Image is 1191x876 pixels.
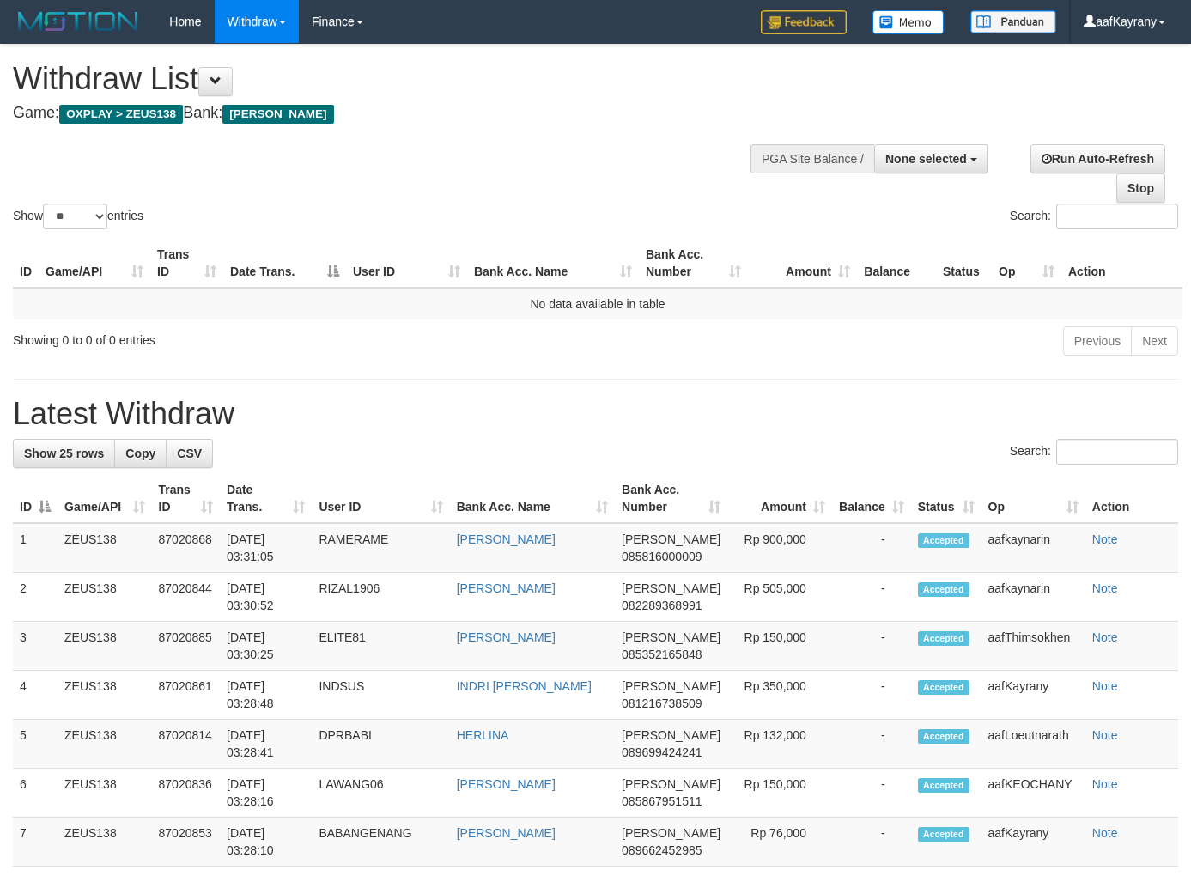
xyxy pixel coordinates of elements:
[748,239,857,288] th: Amount: activate to sort column ascending
[220,573,312,622] td: [DATE] 03:30:52
[1116,173,1165,203] a: Stop
[457,826,556,840] a: [PERSON_NAME]
[220,818,312,867] td: [DATE] 03:28:10
[58,671,152,720] td: ZEUS138
[832,720,911,769] td: -
[222,105,333,124] span: [PERSON_NAME]
[622,728,720,742] span: [PERSON_NAME]
[58,474,152,523] th: Game/API: activate to sort column ascending
[220,474,312,523] th: Date Trans.: activate to sort column ascending
[13,439,115,468] a: Show 25 rows
[1056,439,1178,465] input: Search:
[13,622,58,671] td: 3
[727,769,832,818] td: Rp 150,000
[1131,326,1178,356] a: Next
[457,581,556,595] a: [PERSON_NAME]
[970,10,1056,33] img: panduan.png
[152,671,221,720] td: 87020861
[58,523,152,573] td: ZEUS138
[13,573,58,622] td: 2
[114,439,167,468] a: Copy
[58,622,152,671] td: ZEUS138
[220,671,312,720] td: [DATE] 03:28:48
[223,239,346,288] th: Date Trans.: activate to sort column descending
[13,325,483,349] div: Showing 0 to 0 of 0 entries
[727,573,832,622] td: Rp 505,000
[727,474,832,523] th: Amount: activate to sort column ascending
[727,671,832,720] td: Rp 350,000
[13,769,58,818] td: 6
[1092,532,1118,546] a: Note
[152,622,221,671] td: 87020885
[312,818,449,867] td: BABANGENANG
[918,778,969,793] span: Accepted
[13,105,777,122] h4: Game: Bank:
[622,826,720,840] span: [PERSON_NAME]
[1010,439,1178,465] label: Search:
[166,439,213,468] a: CSV
[727,720,832,769] td: Rp 132,000
[39,239,150,288] th: Game/API: activate to sort column ascending
[457,532,556,546] a: [PERSON_NAME]
[1085,474,1178,523] th: Action
[312,573,449,622] td: RIZAL1906
[639,239,748,288] th: Bank Acc. Number: activate to sort column ascending
[13,9,143,34] img: MOTION_logo.png
[13,720,58,769] td: 5
[832,622,911,671] td: -
[981,818,1085,867] td: aafKayrany
[346,239,467,288] th: User ID: activate to sort column ascending
[981,769,1085,818] td: aafKEOCHANY
[832,818,911,867] td: -
[58,573,152,622] td: ZEUS138
[622,599,702,612] span: Copy 082289368991 to clipboard
[918,680,969,695] span: Accepted
[622,630,720,644] span: [PERSON_NAME]
[150,239,223,288] th: Trans ID: activate to sort column ascending
[622,581,720,595] span: [PERSON_NAME]
[857,239,936,288] th: Balance
[24,447,104,460] span: Show 25 rows
[1063,326,1132,356] a: Previous
[622,679,720,693] span: [PERSON_NAME]
[1092,679,1118,693] a: Note
[58,818,152,867] td: ZEUS138
[457,728,509,742] a: HERLINA
[457,777,556,791] a: [PERSON_NAME]
[918,631,969,646] span: Accepted
[457,630,556,644] a: [PERSON_NAME]
[152,769,221,818] td: 87020836
[832,671,911,720] td: -
[457,679,592,693] a: INDRI [PERSON_NAME]
[1092,581,1118,595] a: Note
[220,523,312,573] td: [DATE] 03:31:05
[750,144,874,173] div: PGA Site Balance /
[622,843,702,857] span: Copy 089662452985 to clipboard
[622,532,720,546] span: [PERSON_NAME]
[1030,144,1165,173] a: Run Auto-Refresh
[152,720,221,769] td: 87020814
[13,474,58,523] th: ID: activate to sort column descending
[13,818,58,867] td: 7
[872,10,945,34] img: Button%20Memo.svg
[220,622,312,671] td: [DATE] 03:30:25
[622,777,720,791] span: [PERSON_NAME]
[152,474,221,523] th: Trans ID: activate to sort column ascending
[981,523,1085,573] td: aafkaynarin
[622,648,702,661] span: Copy 085352165848 to clipboard
[832,523,911,573] td: -
[981,573,1085,622] td: aafkaynarin
[177,447,202,460] span: CSV
[1092,728,1118,742] a: Note
[918,533,969,548] span: Accepted
[220,769,312,818] td: [DATE] 03:28:16
[312,622,449,671] td: ELITE81
[981,474,1085,523] th: Op: activate to sort column ascending
[1092,826,1118,840] a: Note
[1010,204,1178,229] label: Search:
[615,474,727,523] th: Bank Acc. Number: activate to sort column ascending
[761,10,847,34] img: Feedback.jpg
[832,474,911,523] th: Balance: activate to sort column ascending
[981,720,1085,769] td: aafLoeutnarath
[125,447,155,460] span: Copy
